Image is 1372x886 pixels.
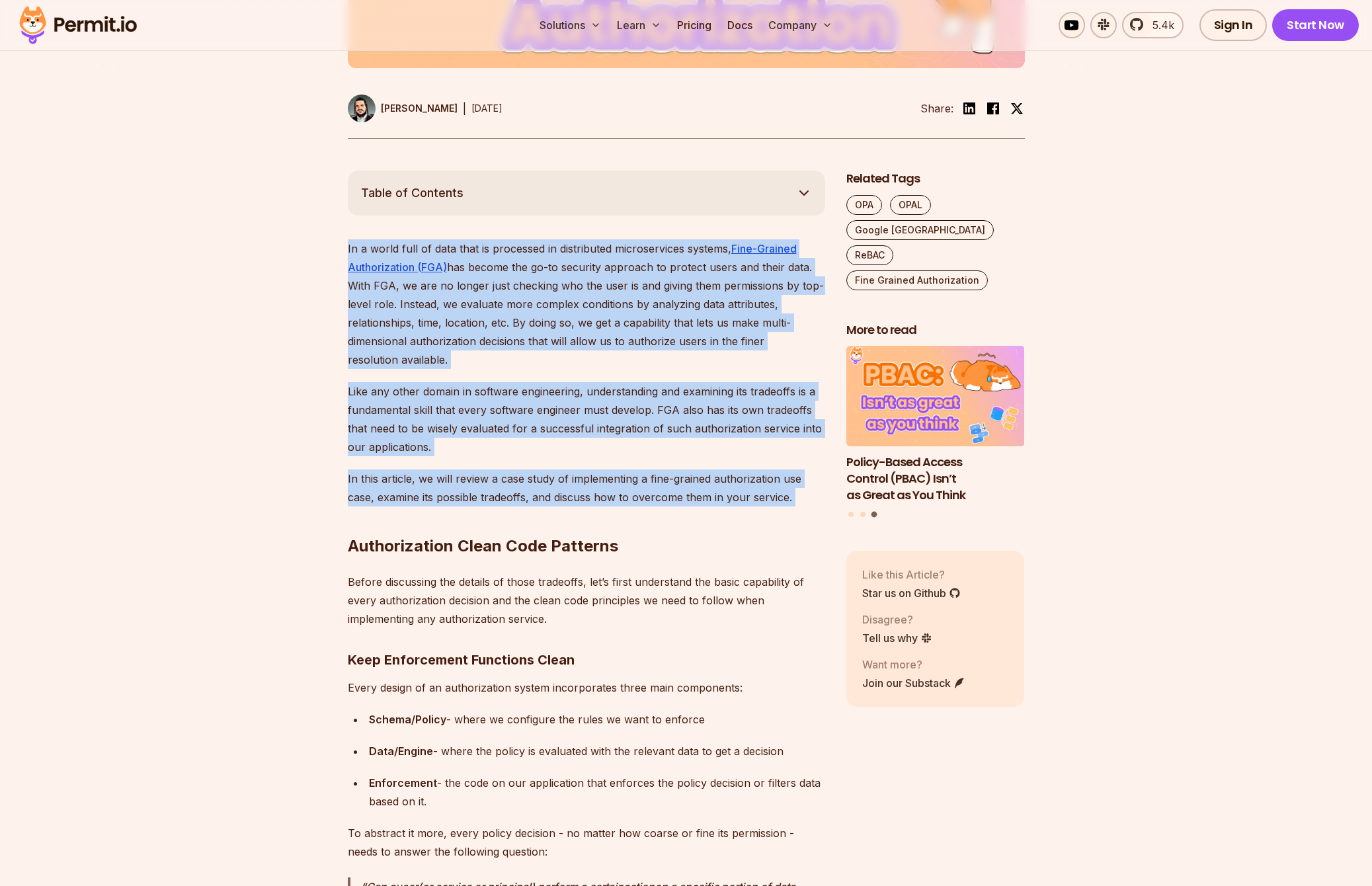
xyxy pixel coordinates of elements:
img: Gabriel L. Manor [348,95,376,122]
span: 5.4k [1145,17,1174,33]
button: Go to slide 1 [848,512,854,517]
a: Fine Grained Authorization [846,270,988,290]
a: Google [GEOGRAPHIC_DATA] [846,220,994,240]
p: Like this Article? [862,567,961,583]
a: Start Now [1272,9,1359,41]
h2: More to read [846,322,1025,339]
div: - where the policy is evaluated with the relevant data to get a decision [369,742,825,760]
a: OPA [846,195,882,215]
strong: Enforcement [369,776,437,789]
button: Company [763,12,838,38]
time: [DATE] [471,102,503,114]
a: Docs [722,12,758,38]
img: facebook [985,101,1001,116]
p: Disagree? [862,612,932,627]
img: linkedin [961,101,977,116]
button: Learn [612,12,666,38]
a: 5.4k [1122,12,1184,38]
a: Star us on Github [862,585,961,601]
div: - the code on our application that enforces the policy decision or filters data based on it. [369,774,825,811]
h3: Policy-Based Access Control (PBAC) Isn’t as Great as You Think [846,454,1025,503]
p: [PERSON_NAME] [381,102,458,115]
a: Join our Substack [862,675,965,691]
a: Sign In [1199,9,1268,41]
a: OPAL [890,195,931,215]
a: Fine-Grained Authorization (FGA) [348,242,797,274]
img: Policy-Based Access Control (PBAC) Isn’t as Great as You Think [846,346,1025,446]
span: Table of Contents [361,184,464,202]
p: Before discussing the details of those tradeoffs, let’s first understand the basic capability of ... [348,573,825,628]
p: In this article, we will review a case study of implementing a fine-grained authorization use cas... [348,469,825,506]
a: Policy-Based Access Control (PBAC) Isn’t as Great as You ThinkPolicy-Based Access Control (PBAC) ... [846,346,1025,503]
p: Every design of an authorization system incorporates three main components: [348,678,825,697]
button: Go to slide 3 [871,512,877,518]
a: ReBAC [846,245,893,265]
a: [PERSON_NAME] [348,95,458,122]
button: Table of Contents [348,171,825,216]
li: 3 of 3 [846,346,1025,503]
div: Posts [846,346,1025,519]
h2: Related Tags [846,171,1025,187]
button: Solutions [534,12,606,38]
strong: Schema/Policy [369,713,446,726]
p: In a world full of data that is processed in distributed microservices systems, has become the go... [348,239,825,369]
img: twitter [1010,102,1024,115]
p: Like any other domain in software engineering, understanding and examining its tradeoffs is a fun... [348,382,825,456]
button: Go to slide 2 [860,512,866,517]
h2: Authorization Clean Code Patterns [348,483,825,557]
p: To abstract it more, every policy decision - no matter how coarse or fine its permission - needs ... [348,824,825,861]
p: Want more? [862,657,965,672]
li: Share: [920,101,953,116]
a: Tell us why [862,630,932,646]
img: Permit logo [13,3,143,48]
div: | [463,101,466,116]
strong: Data/Engine [369,745,433,758]
strong: Keep Enforcement Functions Clean [348,652,575,668]
a: Pricing [672,12,717,38]
div: - where we configure the rules we want to enforce [369,710,825,729]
